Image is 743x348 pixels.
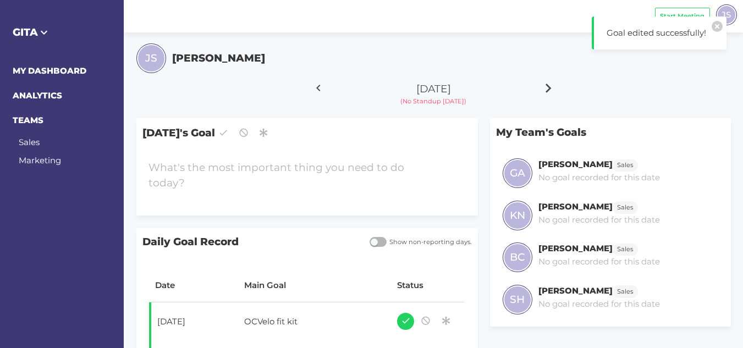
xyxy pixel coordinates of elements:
a: Marketing [19,155,61,165]
div: Status [397,279,459,292]
p: No goal recorded for this date [538,172,660,184]
span: GA [510,165,525,181]
h5: [PERSON_NAME] [172,51,265,66]
h6: TEAMS [13,114,112,127]
span: KN [510,208,525,223]
span: [DATE]'s Goal [136,118,478,147]
span: Sales [617,245,633,254]
a: Sales [19,137,40,147]
p: (No Standup [DATE]) [348,97,520,106]
a: MY DASHBOARD [13,65,86,76]
p: No goal recorded for this date [538,298,660,311]
span: BC [510,250,525,265]
h6: [PERSON_NAME] [538,243,613,253]
div: OCVelo fit kit [238,310,378,337]
span: Daily Goal Record [136,228,364,256]
span: Sales [617,287,633,296]
span: [DATE] [416,82,451,95]
span: Sales [617,161,633,170]
span: Show non-reporting days. [387,237,472,247]
h6: [PERSON_NAME] [538,201,613,212]
a: Sales [613,285,638,296]
span: Start Meeting [660,12,705,21]
a: ANALYTICS [13,90,62,101]
span: JS [722,8,731,21]
a: Sales [613,201,638,212]
button: Start Meeting [655,8,710,25]
p: No goal recorded for this date [538,214,660,227]
div: JS [716,4,737,25]
div: Main Goal [244,279,385,292]
div: Date [155,279,232,292]
span: Sales [617,203,633,212]
a: Sales [613,159,638,169]
p: No goal recorded for this date [538,256,660,268]
span: JS [145,51,157,66]
span: SH [510,292,525,307]
p: My Team's Goals [490,118,730,146]
h6: [PERSON_NAME] [538,285,613,296]
a: Sales [613,243,638,253]
h6: [PERSON_NAME] [538,159,613,169]
h5: GITA [13,25,112,40]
